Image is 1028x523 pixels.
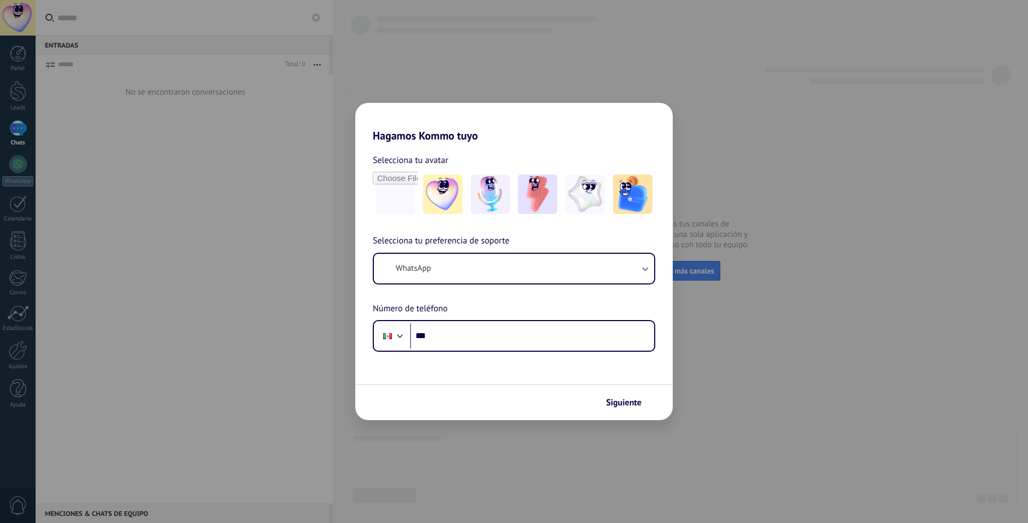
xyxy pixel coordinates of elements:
[518,175,557,214] img: -3.jpeg
[355,103,673,142] h2: Hagamos Kommo tuyo
[374,254,654,283] button: WhatsApp
[377,324,398,347] div: Mexico: + 52
[471,175,510,214] img: -2.jpeg
[373,302,448,316] span: Número de teléfono
[613,175,652,214] img: -5.jpeg
[423,175,463,214] img: -1.jpeg
[373,153,448,167] span: Selecciona tu avatar
[601,393,656,412] button: Siguiente
[396,263,431,274] span: WhatsApp
[606,399,642,406] span: Siguiente
[565,175,605,214] img: -4.jpeg
[373,234,510,248] span: Selecciona tu preferencia de soporte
